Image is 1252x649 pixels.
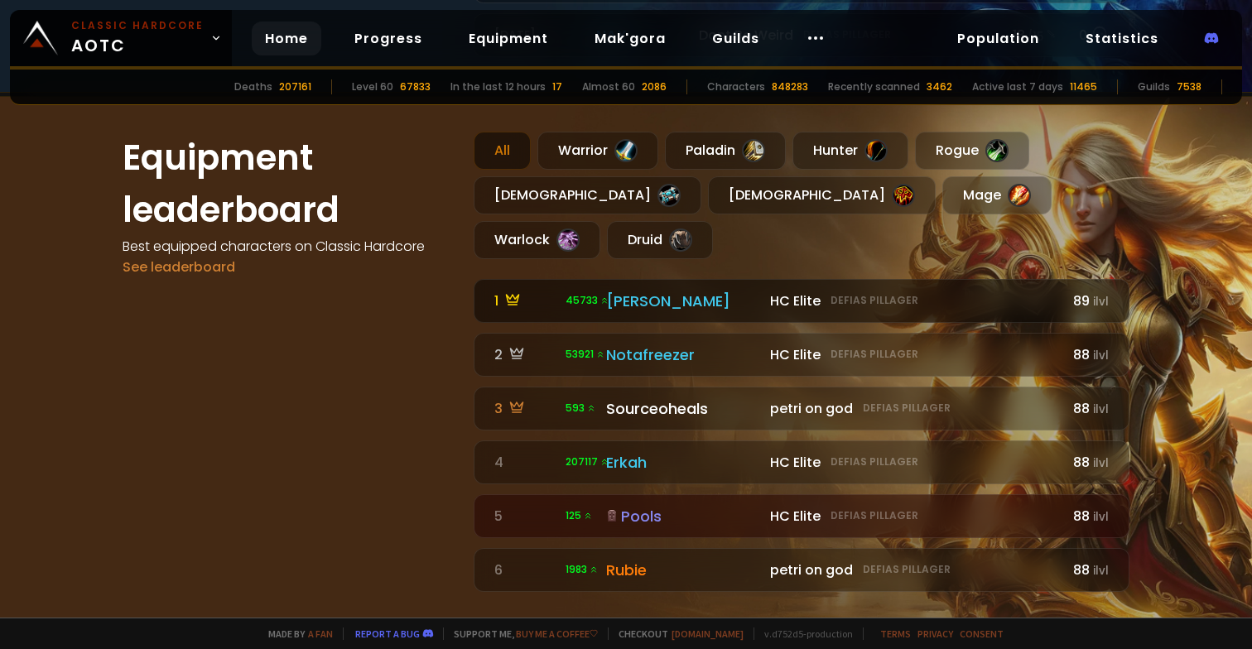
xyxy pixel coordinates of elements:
[1066,506,1109,526] div: 88
[450,79,546,94] div: In the last 12 hours
[1072,22,1172,55] a: Statistics
[1066,398,1109,419] div: 88
[1093,294,1109,310] small: ilvl
[863,562,951,577] small: Defias Pillager
[831,293,918,308] small: Defias Pillager
[494,506,556,526] div: 5
[915,132,1029,170] div: Rogue
[474,494,1129,538] a: 5 125 Pools HC EliteDefias Pillager88ilvl
[71,18,204,33] small: Classic Hardcore
[474,279,1129,323] a: 1 45733 [PERSON_NAME] HC EliteDefias Pillager89ilvl
[494,398,556,419] div: 3
[474,221,600,259] div: Warlock
[1093,348,1109,363] small: ilvl
[494,452,556,473] div: 4
[566,347,605,362] span: 53921
[71,18,204,58] span: AOTC
[672,627,744,640] a: [DOMAIN_NAME]
[642,79,667,94] div: 2086
[494,344,556,365] div: 2
[792,132,908,170] div: Hunter
[942,176,1052,214] div: Mage
[1093,563,1109,579] small: ilvl
[566,401,596,416] span: 593
[474,387,1129,430] a: 3 593 Sourceoheals petri on godDefias Pillager88ilvl
[1066,560,1109,580] div: 88
[831,347,918,362] small: Defias Pillager
[581,22,679,55] a: Mak'gora
[234,79,272,94] div: Deaths
[863,401,951,416] small: Defias Pillager
[516,627,598,640] a: Buy me a coffee
[1093,401,1109,417] small: ilvl
[828,79,920,94] div: Recently scanned
[279,79,311,94] div: 207161
[831,508,918,523] small: Defias Pillager
[474,132,531,170] div: All
[355,627,420,640] a: Report a bug
[258,627,333,640] span: Made by
[474,176,701,214] div: [DEMOGRAPHIC_DATA]
[10,10,232,66] a: Classic HardcoreAOTC
[1177,79,1201,94] div: 7538
[400,79,431,94] div: 67833
[123,236,454,257] h4: Best equipped characters on Classic Hardcore
[474,548,1129,592] a: 6 1983 Rubie petri on godDefias Pillager88ilvl
[917,627,953,640] a: Privacy
[443,627,598,640] span: Support me,
[772,79,808,94] div: 848283
[699,22,773,55] a: Guilds
[754,627,853,640] span: v. d752d5 - production
[606,505,760,527] div: Pools
[341,22,436,55] a: Progress
[494,291,556,311] div: 1
[123,132,454,236] h1: Equipment leaderboard
[770,344,1056,365] div: HC Elite
[455,22,561,55] a: Equipment
[308,627,333,640] a: a fan
[566,562,599,577] span: 1983
[770,291,1056,311] div: HC Elite
[972,79,1063,94] div: Active last 7 days
[606,559,760,581] div: Rubie
[566,293,609,308] span: 45733
[1093,509,1109,525] small: ilvl
[474,333,1129,377] a: 2 53921 Notafreezer HC EliteDefias Pillager88ilvl
[252,22,321,55] a: Home
[607,221,713,259] div: Druid
[566,508,593,523] span: 125
[608,627,744,640] span: Checkout
[880,627,911,640] a: Terms
[1093,455,1109,471] small: ilvl
[770,560,1056,580] div: petri on god
[537,132,658,170] div: Warrior
[606,451,760,474] div: Erkah
[1138,79,1170,94] div: Guilds
[606,290,760,312] div: [PERSON_NAME]
[770,452,1056,473] div: HC Elite
[606,344,760,366] div: Notafreezer
[474,440,1129,484] a: 4 207117 Erkah HC EliteDefias Pillager88ilvl
[944,22,1052,55] a: Population
[770,398,1056,419] div: petri on god
[494,560,556,580] div: 6
[606,397,760,420] div: Sourceoheals
[665,132,786,170] div: Paladin
[123,257,235,276] a: See leaderboard
[1070,79,1097,94] div: 11465
[352,79,393,94] div: Level 60
[770,506,1056,526] div: HC Elite
[582,79,635,94] div: Almost 60
[707,79,765,94] div: Characters
[831,454,918,469] small: Defias Pillager
[960,627,1004,640] a: Consent
[927,79,952,94] div: 3462
[1066,291,1109,311] div: 89
[552,79,562,94] div: 17
[708,176,936,214] div: [DEMOGRAPHIC_DATA]
[566,454,609,469] span: 207117
[1066,452,1109,473] div: 88
[1066,344,1109,365] div: 88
